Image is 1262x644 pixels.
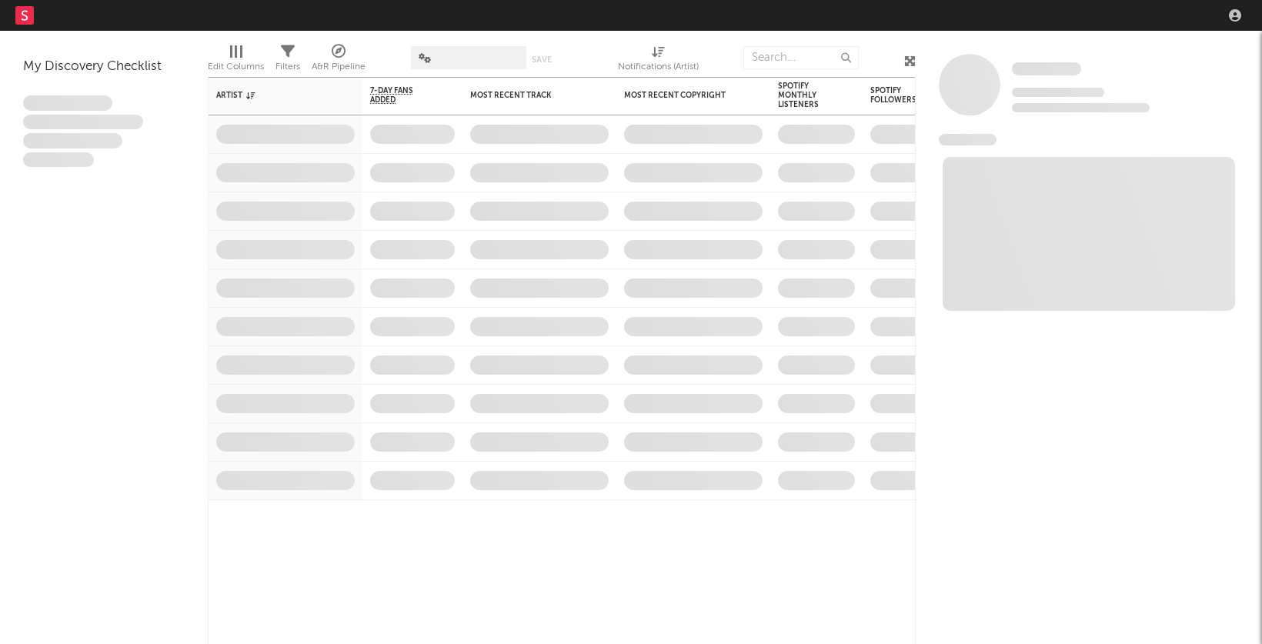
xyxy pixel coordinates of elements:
[743,46,859,69] input: Search...
[23,115,143,130] span: Integer aliquet in purus et
[1012,88,1104,97] span: Tracking Since: [DATE]
[939,134,997,145] span: News Feed
[312,58,366,76] div: A&R Pipeline
[208,38,264,83] div: Edit Columns
[1012,103,1150,112] span: 0 fans last week
[312,38,366,83] div: A&R Pipeline
[275,58,300,76] div: Filters
[216,91,332,100] div: Artist
[23,95,112,111] span: Lorem ipsum dolor
[618,58,699,76] div: Notifications (Artist)
[778,82,832,109] div: Spotify Monthly Listeners
[1012,62,1081,77] a: Some Artist
[624,91,740,100] div: Most Recent Copyright
[618,38,699,83] div: Notifications (Artist)
[23,58,185,76] div: My Discovery Checklist
[870,86,924,105] div: Spotify Followers
[1012,62,1081,75] span: Some Artist
[275,38,300,83] div: Filters
[23,152,94,168] span: Aliquam viverra
[208,58,264,76] div: Edit Columns
[532,55,552,64] button: Save
[370,86,432,105] span: 7-Day Fans Added
[23,133,122,148] span: Praesent ac interdum
[470,91,586,100] div: Most Recent Track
